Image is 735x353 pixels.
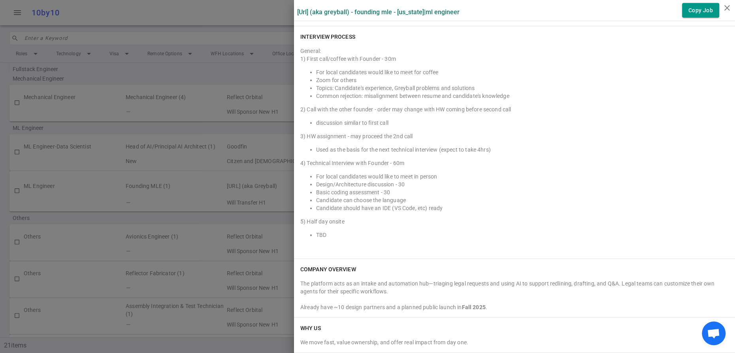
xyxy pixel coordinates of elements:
[316,68,729,76] li: For local candidates would like to meet for coffee
[316,173,729,180] li: For local candidates would like to meet in person
[300,303,729,311] div: Already have ~10 design partners and a planned public launch in .
[300,218,729,225] div: 5) Half day onsite
[300,265,356,273] h6: COMPANY OVERVIEW
[300,33,355,41] h6: INTERVIEW PROCESS
[300,324,321,332] h6: WHY US
[316,76,729,84] li: Zoom for others
[316,92,729,100] li: Common rejection: misalignment between resume and candidate's knowledge
[316,204,729,212] li: Candidate should have an IDE (VS Code, etc) ready
[462,304,485,310] strong: Fall 2025
[702,321,726,345] div: Open chat
[316,84,729,92] li: Topics: Candidate's experience, Greyball problems and solutions
[300,132,729,140] div: 3) HW assignment - may proceed the 2nd call
[316,119,729,127] li: discussion similar to first call
[300,159,729,167] div: 4) Technical Interview with Founder - 60m
[297,8,460,16] label: [URL] (aka Greyball) - Founding MLE - [US_STATE] | ML Engineer
[300,280,729,295] div: The platform acts as an intake and automation hub—triaging legal requests and using AI to support...
[316,180,729,188] li: Design/Architecture discussion - 30
[300,55,729,63] div: 1) First call/coffee with Founder - 30m
[300,44,729,252] div: General:
[316,196,729,204] li: Candidate can choose the language
[316,188,729,196] li: Basic coding assessment - 30
[722,3,732,13] i: close
[316,146,729,154] li: Used as the basis for the next technical interview (expect to take 4hrs)
[316,231,729,239] li: TBD
[300,338,729,346] div: We move fast, value ownership, and offer real impact from day one.
[682,3,719,18] button: Copy Job
[300,105,729,113] div: 2) Call with the other founder - order may change with HW coming before second call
